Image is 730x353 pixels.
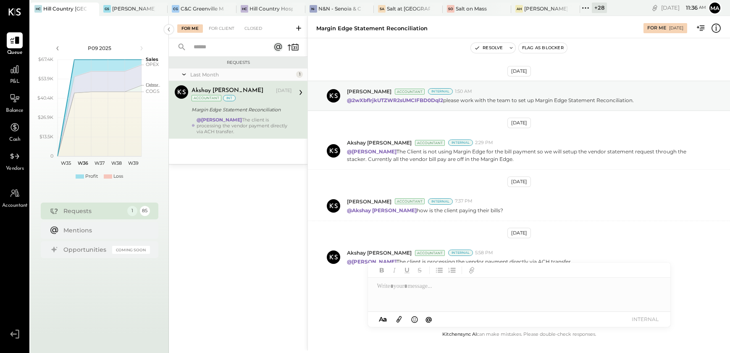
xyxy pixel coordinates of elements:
[192,105,289,114] div: Margin Edge Statement Reconciliation
[146,56,158,62] text: Sales
[507,66,531,76] div: [DATE]
[661,4,706,12] div: [DATE]
[197,117,292,134] div: The client is processing the vendor payment directly via ACH transfer.
[387,5,430,12] div: Salt at [GEOGRAPHIC_DATA]
[0,119,29,144] a: Cash
[507,118,531,128] div: [DATE]
[455,88,472,95] span: 1:50 AM
[347,207,417,213] strong: @Akshay [PERSON_NAME]
[310,5,317,13] div: N-
[112,246,150,254] div: Coming Soon
[38,76,53,82] text: $53.9K
[0,185,29,210] a: Accountant
[111,160,121,166] text: W38
[669,25,683,31] div: [DATE]
[223,95,236,101] div: int
[140,206,150,216] div: 85
[466,265,477,276] button: Add URL
[471,43,506,53] button: Resolve
[434,265,445,276] button: Unordered List
[389,265,400,276] button: Italic
[402,265,412,276] button: Underline
[425,315,432,323] span: @
[475,250,493,256] span: 5:58 PM
[177,24,203,33] div: For Me
[347,148,704,162] p: The Client is not using Margin Edge for the bill payment so we will setup the vendor statement re...
[61,160,71,166] text: W35
[428,88,453,95] div: Internal
[85,173,98,180] div: Profit
[77,160,88,166] text: W36
[38,56,53,62] text: $67.4K
[241,5,248,13] div: HC
[50,153,53,159] text: 0
[347,148,397,155] strong: @[PERSON_NAME]
[34,5,42,13] div: HC
[519,43,567,53] button: Flag as Blocker
[376,265,387,276] button: Bold
[347,97,443,103] strong: @2wXbflrjkUTZWR2sUMCIFBD0Dql2
[127,206,137,216] div: 1
[415,140,445,146] div: Accountant
[0,148,29,173] a: Vendors
[192,87,263,95] div: Akshay [PERSON_NAME]
[128,160,138,166] text: W39
[347,97,634,104] p: please work with the team to set up Margin Edge Statement Reconciliation.
[378,5,386,13] div: Sa
[146,61,159,67] text: OPEX
[423,314,435,324] button: @
[647,25,666,32] div: For Me
[190,71,294,78] div: Last Month
[112,5,155,12] div: [PERSON_NAME] Seaport
[38,114,53,120] text: $26.9K
[456,5,487,12] div: Salt on Mass
[0,61,29,86] a: P&L
[347,198,391,205] span: [PERSON_NAME]
[6,165,24,173] span: Vendors
[507,228,531,238] div: [DATE]
[95,160,105,166] text: W37
[192,95,221,101] div: Accountant
[455,198,473,205] span: 7:37 PM
[347,139,412,146] span: Akshay [PERSON_NAME]
[64,45,135,52] div: P09 2025
[507,176,531,187] div: [DATE]
[240,24,266,33] div: Closed
[181,5,224,12] div: C&C Greenville Main, LLC
[276,87,292,94] div: [DATE]
[628,313,662,325] button: INTERNAL
[651,3,659,12] div: copy link
[376,315,390,324] button: Aa
[347,258,397,265] strong: @[PERSON_NAME]
[428,198,453,205] div: Internal
[10,78,20,86] span: P&L
[296,71,303,78] div: 1
[395,198,425,204] div: Accountant
[2,202,28,210] span: Accountant
[63,226,146,234] div: Mentions
[0,90,29,115] a: Balance
[146,88,160,94] text: COGS
[173,60,303,66] div: Requests
[708,1,722,15] button: Ma
[37,95,53,101] text: $40.4K
[63,207,123,215] div: Requests
[524,5,567,12] div: [PERSON_NAME] Hoboken
[43,5,87,12] div: Hill Country [GEOGRAPHIC_DATA]
[515,5,523,13] div: AH
[63,245,108,254] div: Opportunities
[347,88,391,95] span: [PERSON_NAME]
[347,258,572,265] p: The client is processing the vendor payment directly via ACH transfer.
[39,134,53,140] text: $13.5K
[347,249,412,256] span: Akshay [PERSON_NAME]
[197,117,242,123] strong: @[PERSON_NAME]
[7,49,23,57] span: Queue
[415,250,445,256] div: Accountant
[446,265,457,276] button: Ordered List
[146,82,160,88] text: Occu...
[447,5,454,13] div: So
[448,250,473,256] div: Internal
[113,173,123,180] div: Loss
[9,136,20,144] span: Cash
[249,5,293,12] div: Hill Country Hospitality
